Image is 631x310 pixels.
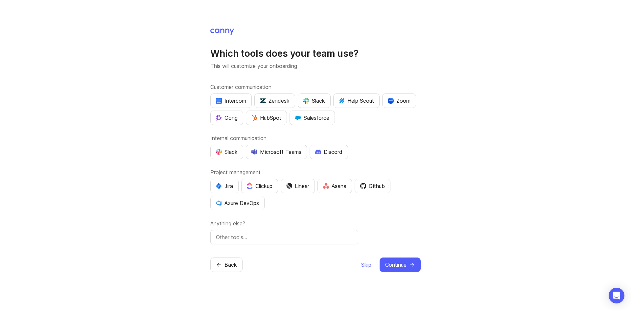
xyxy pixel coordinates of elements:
button: Discord [310,145,348,159]
button: Gong [210,111,243,125]
button: Zoom [382,93,416,108]
button: Microsoft Teams [246,145,307,159]
button: Slack [298,93,331,108]
button: Linear [281,179,315,193]
img: Rf5nOJ4Qh9Y9HAAAAAElFTkSuQmCC [323,183,329,189]
button: Github [355,179,390,193]
h1: Which tools does your team use? [210,48,421,59]
button: HubSpot [246,111,287,125]
label: Customer communication [210,83,421,91]
img: Canny Home [210,29,234,35]
div: Azure DevOps [216,199,259,207]
img: j83v6vj1tgY2AAAAABJRU5ErkJggg== [247,182,253,189]
label: Anything else? [210,219,421,227]
div: HubSpot [251,114,281,122]
button: Help Scout [333,93,380,108]
div: Open Intercom Messenger [609,288,624,303]
div: Gong [216,114,238,122]
div: Discord [315,148,342,156]
img: YKcwp4sHBXAAAAAElFTkSuQmCC [216,200,222,206]
div: Asana [323,182,346,190]
div: Microsoft Teams [251,148,301,156]
span: Skip [361,261,371,269]
img: +iLplPsjzba05dttzK064pds+5E5wZnCVbuGoLvBrYdmEPrXTzGo7zG60bLEREEjvOjaG9Saez5xsOEAbxBwOP6dkea84XY9O... [315,149,321,154]
div: Slack [216,148,238,156]
button: Zendesk [254,93,295,108]
input: Other tools… [216,233,353,241]
div: Salesforce [295,114,329,122]
button: Intercom [210,93,252,108]
img: G+3M5qq2es1si5SaumCnMN47tP1CvAZneIVX5dcx+oz+ZLhv4kfP9DwAAAABJRU5ErkJggg== [251,115,257,121]
button: Azure DevOps [210,196,265,210]
button: Salesforce [290,111,335,125]
button: Jira [210,179,239,193]
img: GKxMRLiRsgdWqxrdBeWfGK5kaZ2alx1WifDSa2kSTsK6wyJURKhUuPoQRYzjholVGzT2A2owx2gHwZoyZHHCYJ8YNOAZj3DSg... [295,115,301,121]
img: eRR1duPH6fQxdnSV9IruPjCimau6md0HxlPR81SIPROHX1VjYjAN9a41AAAAAElFTkSuQmCC [216,98,222,104]
div: Jira [216,182,233,190]
img: UniZRqrCPz6BHUWevMzgDJ1FW4xaGg2egd7Chm8uY0Al1hkDyjqDa8Lkk0kDEdqKkBok+T4wfoD0P0o6UMciQ8AAAAASUVORK... [260,98,266,104]
button: Slack [210,145,243,159]
img: WIAAAAASUVORK5CYII= [216,149,222,155]
div: Clickup [247,182,272,190]
div: Zoom [388,97,410,105]
div: Github [360,182,385,190]
button: Asana [317,179,352,193]
div: Zendesk [260,97,290,105]
img: xLHbn3khTPgAAAABJRU5ErkJggg== [388,98,394,104]
img: qKnp5cUisfhcFQGr1t296B61Fm0WkUVwBZaiVE4uNRmEGBFetJMz8xGrgPHqF1mLDIG816Xx6Jz26AFmkmT0yuOpRCAR7zRpG... [216,115,222,121]
div: Linear [286,182,309,190]
img: svg+xml;base64,PHN2ZyB4bWxucz0iaHR0cDovL3d3dy53My5vcmcvMjAwMC9zdmciIHZpZXdCb3g9IjAgMCA0MC4zNDMgND... [216,183,222,189]
button: Skip [361,258,372,272]
p: This will customize your onboarding [210,62,421,70]
img: WIAAAAASUVORK5CYII= [303,98,309,104]
button: Continue [380,258,421,272]
img: 0D3hMmx1Qy4j6AAAAAElFTkSuQmCC [360,183,366,189]
span: Continue [385,261,407,269]
div: Intercom [216,97,246,105]
span: Back [224,261,237,269]
button: Back [210,258,243,272]
div: Slack [303,97,325,105]
button: Clickup [241,179,278,193]
img: Dm50RERGQWO2Ei1WzHVviWZlaLVriU9uRN6E+tIr91ebaDbMKKPDpFbssSuEG21dcGXkrKsuOVPwCeFJSFAIOxgiKgL2sFHRe... [286,183,292,189]
label: Project management [210,168,421,176]
img: D0GypeOpROL5AAAAAElFTkSuQmCC [251,149,257,155]
div: Help Scout [339,97,374,105]
label: Internal communication [210,134,421,142]
img: kV1LT1TqjqNHPtRK7+FoaplE1qRq1yqhg056Z8K5Oc6xxgIuf0oNQ9LelJqbcyPisAf0C9LDpX5UIuAAAAAElFTkSuQmCC [339,98,345,104]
